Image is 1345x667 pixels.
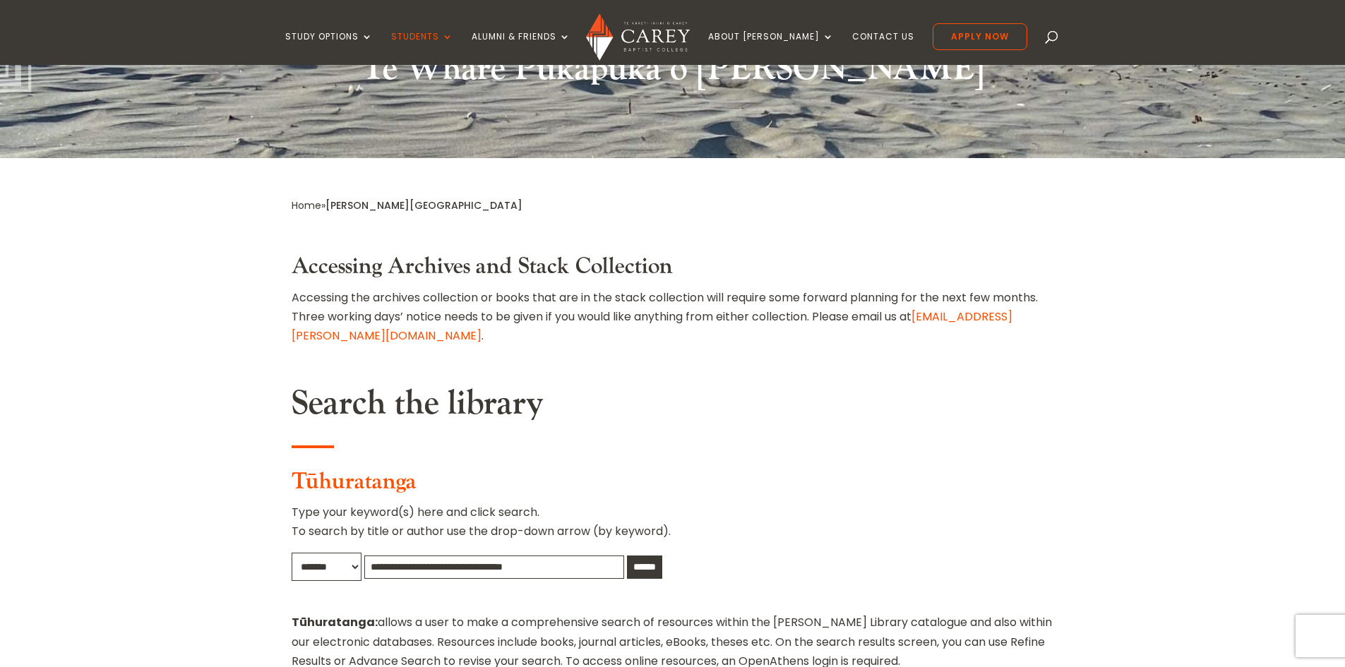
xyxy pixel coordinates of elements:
[292,198,321,212] a: Home
[292,503,1054,552] p: Type your keyword(s) here and click search. To search by title or author use the drop-down arrow ...
[292,253,1054,287] h3: Accessing Archives and Stack Collection
[325,198,522,212] span: [PERSON_NAME][GEOGRAPHIC_DATA]
[292,288,1054,346] p: Accessing the archives collection or books that are in the stack collection will require some for...
[852,32,914,65] a: Contact Us
[292,49,1054,97] h2: Te Whare Pukapuka o [PERSON_NAME]
[292,469,1054,503] h3: Tūhuratanga
[292,614,378,630] strong: Tūhuratanga:
[586,13,690,61] img: Carey Baptist College
[292,198,522,212] span: »
[933,23,1027,50] a: Apply Now
[708,32,834,65] a: About [PERSON_NAME]
[391,32,453,65] a: Students
[472,32,570,65] a: Alumni & Friends
[285,32,373,65] a: Study Options
[292,383,1054,431] h2: Search the library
